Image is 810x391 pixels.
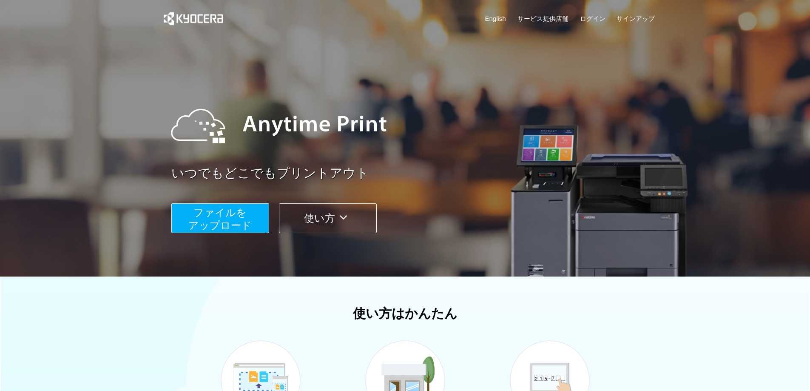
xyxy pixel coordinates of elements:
a: いつでもどこでもプリントアウト [171,164,660,183]
a: English [485,14,506,23]
a: ログイン [580,14,605,23]
span: ファイルを ​​アップロード [188,207,252,231]
button: 使い方 [279,203,377,233]
a: サービス提供店舗 [517,14,568,23]
a: サインアップ [617,14,655,23]
button: ファイルを​​アップロード [171,203,269,233]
